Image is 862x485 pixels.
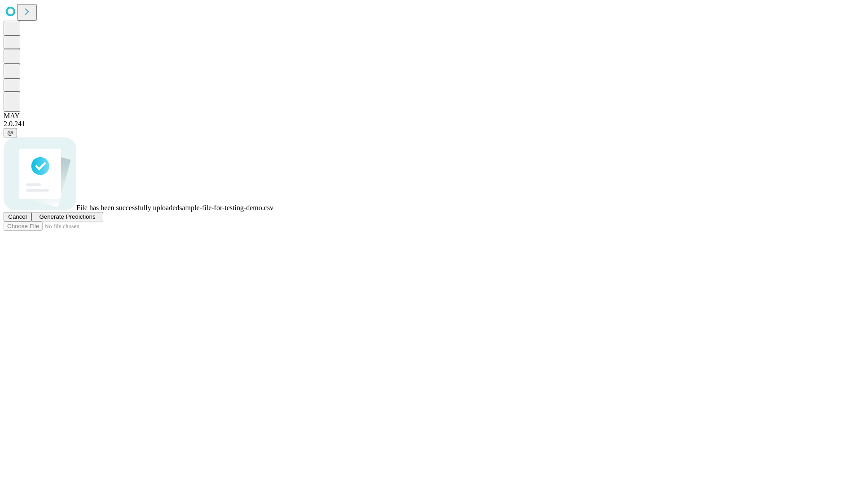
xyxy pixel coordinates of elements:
div: 2.0.241 [4,120,858,128]
button: Generate Predictions [31,212,103,221]
button: Cancel [4,212,31,221]
span: Generate Predictions [39,213,95,220]
button: @ [4,128,17,137]
span: sample-file-for-testing-demo.csv [179,204,273,212]
span: Cancel [8,213,27,220]
span: @ [7,129,13,136]
div: MAY [4,112,858,120]
span: File has been successfully uploaded [76,204,179,212]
